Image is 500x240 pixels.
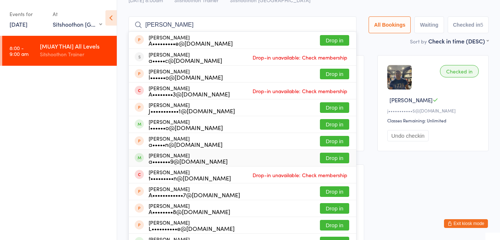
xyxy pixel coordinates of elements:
button: Checked in5 [448,16,489,33]
div: l••••••o@[DOMAIN_NAME] [149,74,223,80]
time: 8:00 - 9:00 am [10,45,29,57]
span: [PERSON_NAME] [389,96,433,104]
div: a•••••c@[DOMAIN_NAME] [149,57,222,63]
div: [PERSON_NAME] [149,136,223,147]
button: Exit kiosk mode [444,219,488,228]
button: Drop in [320,35,349,46]
div: At [53,8,102,20]
div: A••••••••••••7@[DOMAIN_NAME] [149,192,240,198]
div: [PERSON_NAME] [149,186,240,198]
div: [PERSON_NAME] [149,68,223,80]
div: 5 [480,22,483,28]
div: A•••••••••e@[DOMAIN_NAME] [149,40,233,46]
span: Drop-in unavailable: Check membership [251,52,349,63]
button: Drop in [320,186,349,197]
a: 8:00 -9:00 am[MUAY THAI] All LevelsSitshoothon Trainer [2,36,117,66]
span: Drop-in unavailable: Check membership [251,85,349,96]
div: j•••••••••••5@[DOMAIN_NAME] [387,107,481,114]
div: [PERSON_NAME] [149,220,235,231]
div: [PERSON_NAME] [149,119,223,130]
img: image1745916369.png [387,65,412,89]
button: Drop in [320,203,349,214]
label: Sort by [410,38,427,45]
div: [PERSON_NAME] [149,203,230,214]
span: Drop-in unavailable: Check membership [251,169,349,180]
a: [DATE] [10,20,27,28]
button: Drop in [320,153,349,163]
div: J•••••••••••1@[DOMAIN_NAME] [149,108,235,114]
div: A••••••••3@[DOMAIN_NAME] [149,91,230,97]
button: Waiting [414,16,444,33]
div: Classes Remaining: Unlimited [387,117,481,123]
div: [MUAY THAI] All Levels [40,42,111,50]
div: Sitshoothon Trainer [40,50,111,58]
div: a•••••••9@[DOMAIN_NAME] [149,158,228,164]
div: l••••••o@[DOMAIN_NAME] [149,125,223,130]
div: [PERSON_NAME] [149,102,235,114]
button: Undo checkin [387,130,429,141]
div: L••••••••••e@[DOMAIN_NAME] [149,225,235,231]
div: t•••••••••n@[DOMAIN_NAME] [149,175,231,181]
div: Check in time (DESC) [428,37,489,45]
div: [PERSON_NAME] [149,169,231,181]
button: Drop in [320,102,349,113]
div: [PERSON_NAME] [149,85,230,97]
div: Events for [10,8,45,20]
div: a•••••n@[DOMAIN_NAME] [149,141,223,147]
div: [PERSON_NAME] [149,152,228,164]
div: [PERSON_NAME] [149,52,222,63]
button: All Bookings [369,16,411,33]
div: [PERSON_NAME] [149,34,233,46]
div: Sitshoothon [GEOGRAPHIC_DATA] [53,20,102,28]
button: Drop in [320,69,349,79]
div: Checked in [440,65,479,77]
button: Drop in [320,220,349,231]
button: Drop in [320,136,349,146]
button: Drop in [320,119,349,130]
input: Search [128,16,357,33]
div: A••••••••8@[DOMAIN_NAME] [149,209,230,214]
